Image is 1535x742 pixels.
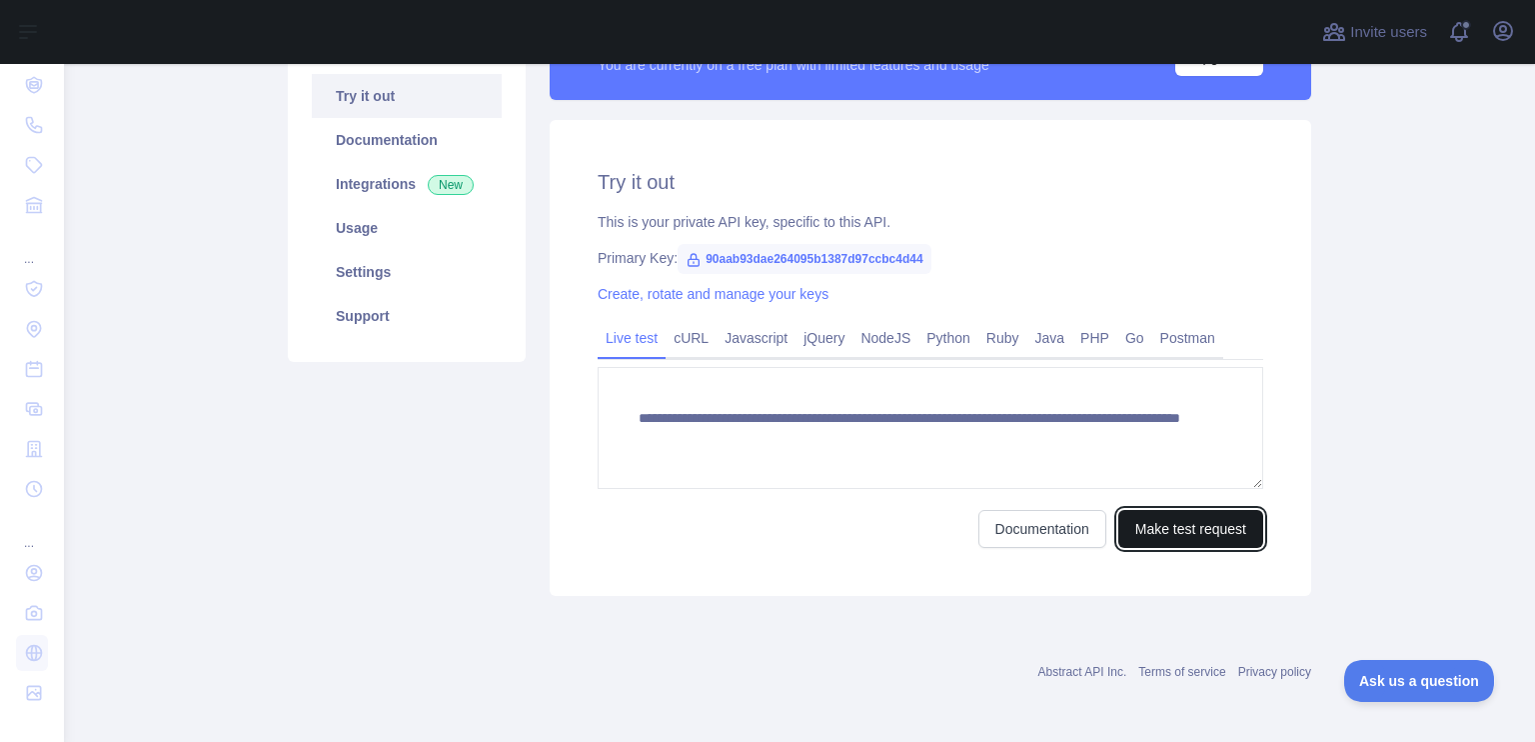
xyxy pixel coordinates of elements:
[1152,322,1223,354] a: Postman
[598,55,989,75] div: You are currently on a free plan with limited features and usage
[666,322,717,354] a: cURL
[1117,322,1152,354] a: Go
[1138,665,1225,679] a: Terms of service
[1350,21,1427,44] span: Invite users
[978,322,1027,354] a: Ruby
[1238,665,1311,679] a: Privacy policy
[1118,510,1263,548] button: Make test request
[1027,322,1073,354] a: Java
[428,175,474,195] span: New
[598,286,828,302] a: Create, rotate and manage your keys
[1344,660,1495,702] iframe: Toggle Customer Support
[717,322,795,354] a: Javascript
[1318,16,1431,48] button: Invite users
[678,244,931,274] span: 90aab93dae264095b1387d97ccbc4d44
[312,294,502,338] a: Support
[1038,665,1127,679] a: Abstract API Inc.
[16,227,48,267] div: ...
[312,74,502,118] a: Try it out
[598,248,1263,268] div: Primary Key:
[312,118,502,162] a: Documentation
[852,322,918,354] a: NodeJS
[598,168,1263,196] h2: Try it out
[598,212,1263,232] div: This is your private API key, specific to this API.
[312,206,502,250] a: Usage
[312,162,502,206] a: Integrations New
[795,322,852,354] a: jQuery
[598,322,666,354] a: Live test
[1072,322,1117,354] a: PHP
[918,322,978,354] a: Python
[978,510,1106,548] a: Documentation
[312,250,502,294] a: Settings
[16,511,48,551] div: ...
